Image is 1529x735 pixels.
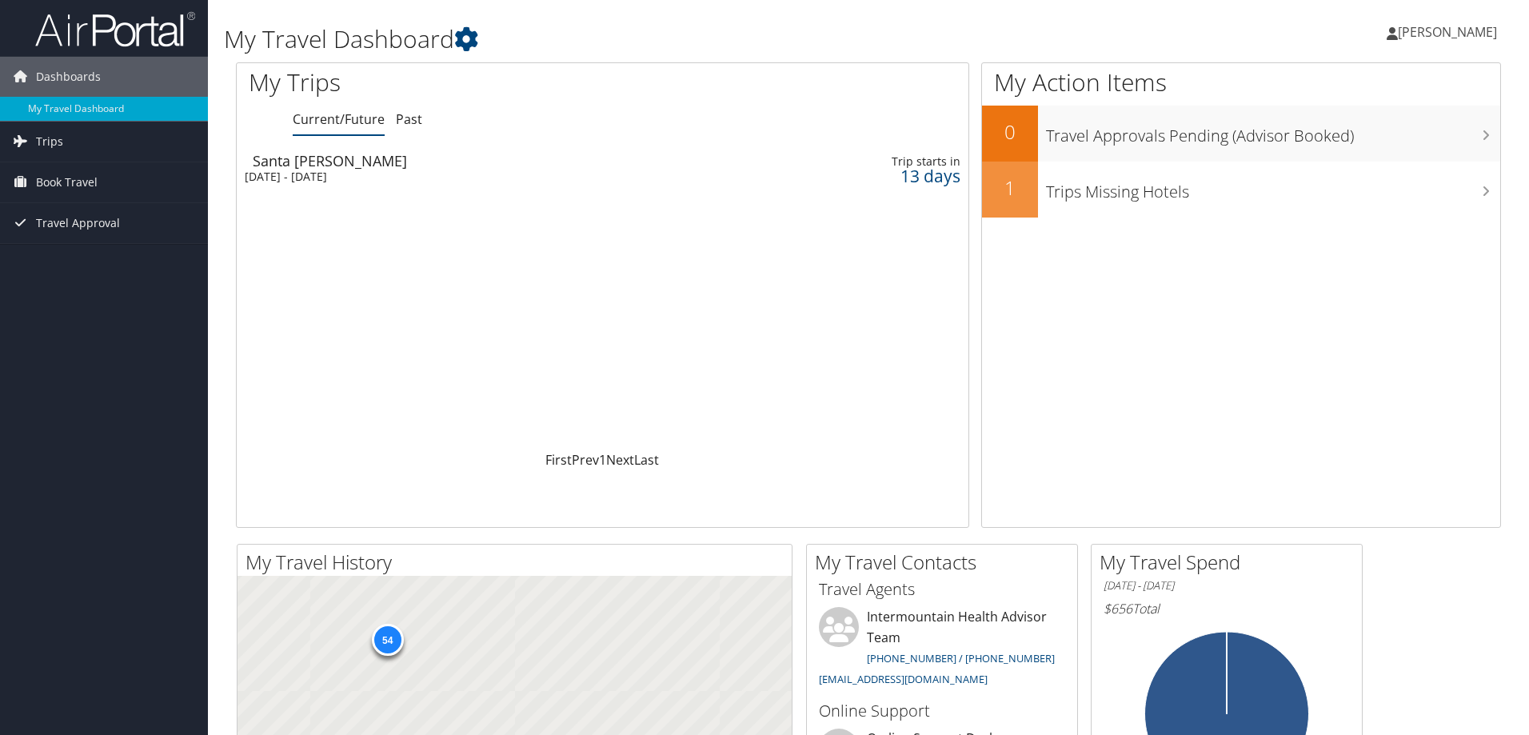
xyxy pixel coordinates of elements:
[982,162,1500,218] a: 1Trips Missing Hotels
[792,154,960,169] div: Trip starts in
[867,651,1055,665] a: [PHONE_NUMBER] / [PHONE_NUMBER]
[36,162,98,202] span: Book Travel
[224,22,1084,56] h1: My Travel Dashboard
[982,66,1500,99] h1: My Action Items
[35,10,195,48] img: airportal-logo.png
[1104,578,1350,593] h6: [DATE] - [DATE]
[36,203,120,243] span: Travel Approval
[253,154,697,168] div: Santa [PERSON_NAME]
[572,451,599,469] a: Prev
[396,110,422,128] a: Past
[293,110,385,128] a: Current/Future
[819,700,1065,722] h3: Online Support
[246,549,792,576] h2: My Travel History
[245,170,689,184] div: [DATE] - [DATE]
[1104,600,1132,617] span: $656
[36,57,101,97] span: Dashboards
[792,169,960,183] div: 13 days
[36,122,63,162] span: Trips
[811,607,1073,693] li: Intermountain Health Advisor Team
[1104,600,1350,617] h6: Total
[1100,549,1362,576] h2: My Travel Spend
[599,451,606,469] a: 1
[819,578,1065,601] h3: Travel Agents
[545,451,572,469] a: First
[819,672,988,686] a: [EMAIL_ADDRESS][DOMAIN_NAME]
[371,624,403,656] div: 54
[249,66,652,99] h1: My Trips
[606,451,634,469] a: Next
[1398,23,1497,41] span: [PERSON_NAME]
[815,549,1077,576] h2: My Travel Contacts
[1387,8,1513,56] a: [PERSON_NAME]
[634,451,659,469] a: Last
[1046,117,1500,147] h3: Travel Approvals Pending (Advisor Booked)
[1046,173,1500,203] h3: Trips Missing Hotels
[982,106,1500,162] a: 0Travel Approvals Pending (Advisor Booked)
[982,174,1038,202] h2: 1
[982,118,1038,146] h2: 0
